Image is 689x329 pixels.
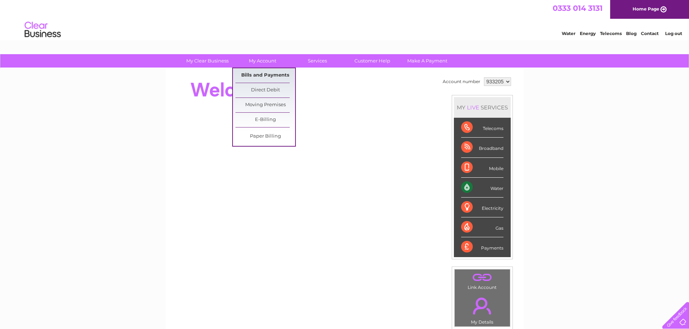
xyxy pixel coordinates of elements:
[235,83,295,98] a: Direct Debit
[233,54,292,68] a: My Account
[24,19,61,41] img: logo.png
[461,118,503,138] div: Telecoms
[235,129,295,144] a: Paper Billing
[641,31,659,36] a: Contact
[465,104,481,111] div: LIVE
[178,54,237,68] a: My Clear Business
[461,198,503,217] div: Electricity
[461,178,503,198] div: Water
[235,98,295,112] a: Moving Premises
[454,97,511,118] div: MY SERVICES
[343,54,402,68] a: Customer Help
[454,269,510,292] td: Link Account
[456,271,508,284] a: .
[562,31,575,36] a: Water
[454,291,510,327] td: My Details
[600,31,622,36] a: Telecoms
[235,113,295,127] a: E-Billing
[461,217,503,237] div: Gas
[235,68,295,83] a: Bills and Payments
[553,4,603,13] a: 0333 014 3131
[461,138,503,157] div: Broadband
[665,31,682,36] a: Log out
[288,54,347,68] a: Services
[461,237,503,257] div: Payments
[461,158,503,178] div: Mobile
[397,54,457,68] a: Make A Payment
[441,75,482,88] td: Account number
[174,4,516,35] div: Clear Business is a trading name of Verastar Limited (registered in [GEOGRAPHIC_DATA] No. 3667643...
[580,31,596,36] a: Energy
[626,31,637,36] a: Blog
[456,293,508,319] a: .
